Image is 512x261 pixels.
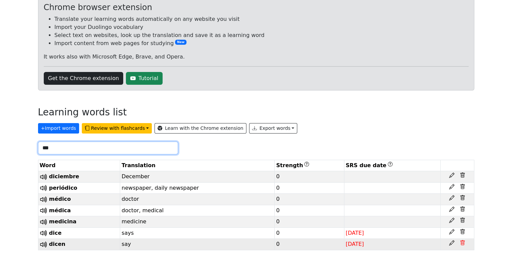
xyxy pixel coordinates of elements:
a: +Import words [38,123,82,130]
li: Translate your learning words automatically on any website you visit [55,15,469,23]
td: December [120,171,275,183]
td: says [120,227,275,239]
span: dice [49,230,62,236]
p: It works also with Microsoft Edge, Brave, and Opera. [44,53,469,61]
button: Review with flashcards [82,123,152,134]
td: doctor [120,194,275,205]
td: 0 [275,205,344,216]
span: médico [49,196,71,202]
td: doctor, medical [120,205,275,216]
li: Select text on websites, look up the translation and save it as a learning word [55,31,469,39]
a: Tutorial [126,72,163,85]
button: +Import words [38,123,79,134]
li: Import content from web pages for studying [55,39,469,47]
td: 0 [275,227,344,239]
th: SRS due date [344,160,440,171]
h3: Learning words list [38,107,127,118]
span: médica [49,207,71,214]
th: Word [38,160,120,171]
span: dicen [49,241,66,247]
td: 0 [275,239,344,250]
td: [DATE] [344,239,440,250]
td: 0 [275,171,344,183]
td: medicine [120,216,275,228]
a: Learn with the Chrome extension [155,123,246,134]
span: New [175,40,186,45]
button: Export words [249,123,298,134]
td: [DATE] [344,227,440,239]
td: 0 [275,216,344,228]
li: Import your Duolingo vocabulary [55,23,469,31]
span: diciembre [49,173,79,180]
td: 0 [275,182,344,194]
span: periódico [49,185,77,191]
td: 0 [275,194,344,205]
div: Chrome browser extension [44,3,469,12]
span: medicina [49,218,77,225]
a: Get the Chrome extension [44,72,124,85]
th: Strength [275,160,344,171]
th: Translation [120,160,275,171]
td: newspaper, daily newspaper [120,182,275,194]
td: say [120,239,275,250]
